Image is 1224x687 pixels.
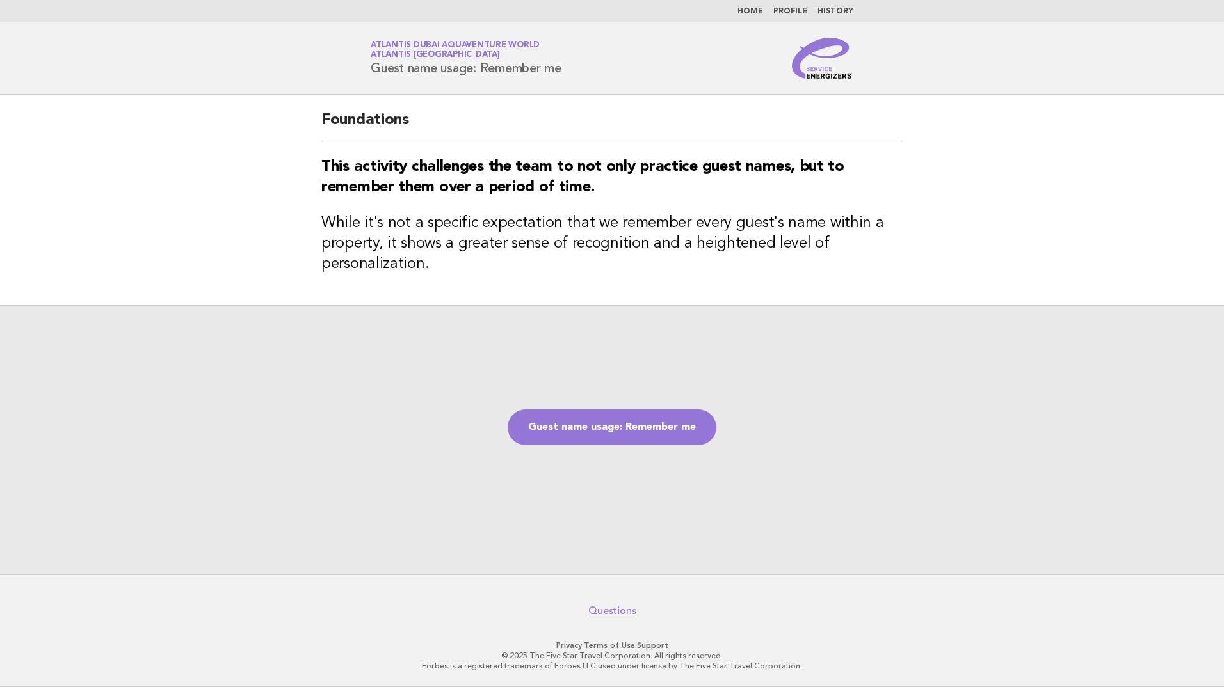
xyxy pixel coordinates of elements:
p: · · [220,640,1004,651]
p: © 2025 The Five Star Travel Corporation. All rights reserved. [220,651,1004,661]
a: Atlantis Dubai Aquaventure WorldAtlantis [GEOGRAPHIC_DATA] [371,41,540,59]
a: Guest name usage: Remember me [508,409,716,445]
a: Support [637,641,668,650]
a: Home [737,8,763,15]
h1: Guest name usage: Remember me [371,42,561,75]
img: Service Energizers [792,38,853,79]
a: Profile [773,8,807,15]
a: Privacy [556,641,582,650]
p: Forbes is a registered trademark of Forbes LLC used under license by The Five Star Travel Corpora... [220,661,1004,671]
h3: While it's not a specific expectation that we remember every guest's name within a property, it s... [321,213,903,274]
a: History [817,8,853,15]
h2: Foundations [321,110,903,141]
a: Questions [588,604,636,617]
a: Terms of Use [584,641,635,650]
span: Atlantis [GEOGRAPHIC_DATA] [371,51,500,59]
strong: This activity challenges the team to not only practice guest names, but to remember them over a p... [321,159,844,195]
